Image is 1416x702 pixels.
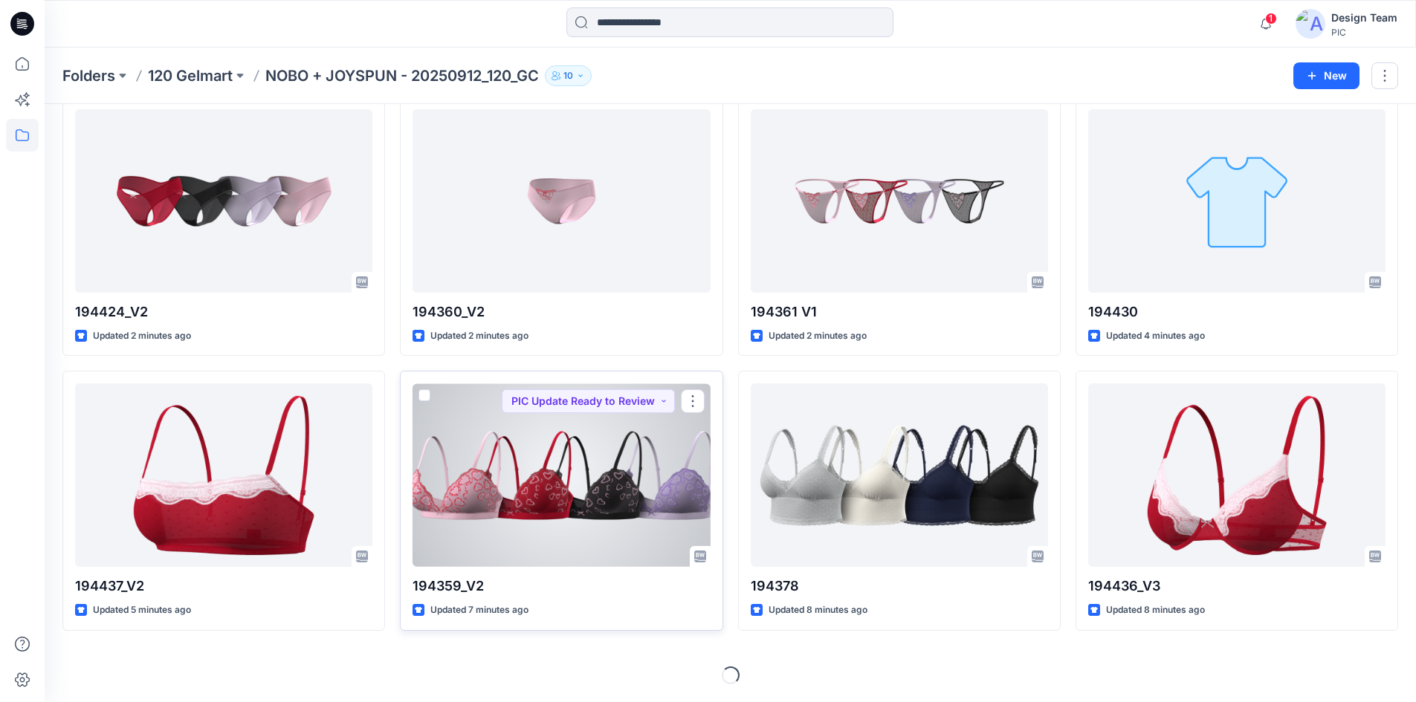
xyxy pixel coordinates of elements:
p: 194424_V2 [75,302,372,322]
p: 10 [563,68,573,84]
p: 194359_V2 [413,576,710,597]
a: 194361 V1 [751,109,1048,293]
div: PIC [1331,27,1397,38]
img: avatar [1296,9,1325,39]
a: 194359_V2 [413,383,710,567]
p: Updated 8 minutes ago [769,602,867,618]
p: Updated 2 minutes ago [769,328,867,344]
p: 194360_V2 [413,302,710,322]
span: 1 [1265,13,1277,25]
a: 194360_V2 [413,109,710,293]
a: 194436_V3 [1088,383,1386,567]
button: New [1293,62,1360,89]
button: 10 [545,65,592,86]
p: NOBO + JOYSPUN - 20250912_120_GC [265,65,539,86]
a: 194430 [1088,109,1386,293]
p: 194430 [1088,302,1386,322]
p: 194437_V2 [75,576,372,597]
p: Updated 5 minutes ago [93,602,191,618]
a: Folders [62,65,115,86]
a: 120 Gelmart [148,65,233,86]
a: 194437_V2 [75,383,372,567]
div: Design Team [1331,9,1397,27]
a: 194424_V2 [75,109,372,293]
a: 194378 [751,383,1048,567]
p: 194436_V3 [1088,576,1386,597]
p: 194378 [751,576,1048,597]
p: Updated 7 minutes ago [430,602,528,618]
p: Updated 2 minutes ago [430,328,528,344]
p: Updated 4 minutes ago [1106,328,1205,344]
p: Updated 2 minutes ago [93,328,191,344]
p: 194361 V1 [751,302,1048,322]
p: Updated 8 minutes ago [1106,602,1205,618]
